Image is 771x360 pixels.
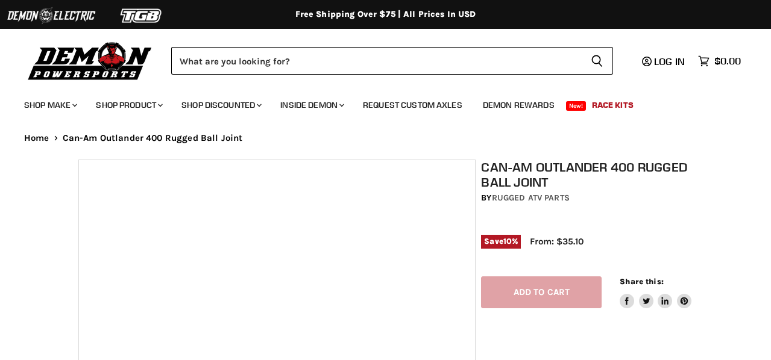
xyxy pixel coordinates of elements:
span: 10 [503,237,512,246]
img: Demon Powersports [24,39,156,82]
span: $0.00 [714,55,741,67]
ul: Main menu [15,88,738,117]
img: TGB Logo 2 [96,4,187,27]
button: Search [581,47,613,75]
a: Log in [637,56,692,67]
a: Inside Demon [271,93,351,117]
a: Shop Product [87,93,170,117]
span: From: $35.10 [530,236,584,247]
a: Demon Rewards [474,93,564,117]
img: Demon Electric Logo 2 [6,4,96,27]
a: Home [24,133,49,143]
a: Race Kits [583,93,643,117]
span: Share this: [620,277,663,286]
span: Log in [654,55,685,67]
span: New! [566,101,587,111]
input: Search [171,47,581,75]
span: Can-Am Outlander 400 Rugged Ball Joint [63,133,243,143]
form: Product [171,47,613,75]
a: Shop Make [15,93,84,117]
aside: Share this: [620,276,691,308]
h1: Can-Am Outlander 400 Rugged Ball Joint [481,160,698,190]
a: Rugged ATV Parts [492,193,570,203]
div: by [481,191,698,205]
a: Shop Discounted [172,93,269,117]
a: $0.00 [692,52,747,70]
a: Request Custom Axles [354,93,471,117]
span: Save % [481,235,521,248]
